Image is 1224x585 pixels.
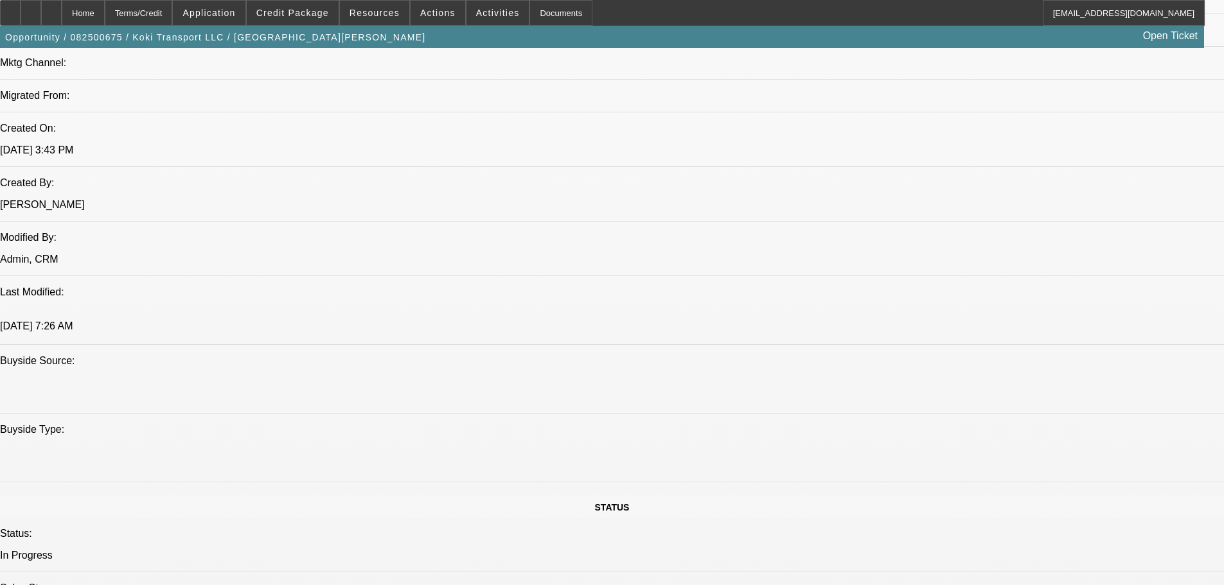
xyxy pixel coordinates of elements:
[5,32,425,42] span: Opportunity / 082500675 / Koki Transport LLC / [GEOGRAPHIC_DATA][PERSON_NAME]
[420,8,456,18] span: Actions
[411,1,465,25] button: Actions
[182,8,235,18] span: Application
[173,1,245,25] button: Application
[350,8,400,18] span: Resources
[256,8,329,18] span: Credit Package
[247,1,339,25] button: Credit Package
[340,1,409,25] button: Resources
[1138,25,1203,47] a: Open Ticket
[476,8,520,18] span: Activities
[466,1,529,25] button: Activities
[595,502,630,512] span: STATUS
